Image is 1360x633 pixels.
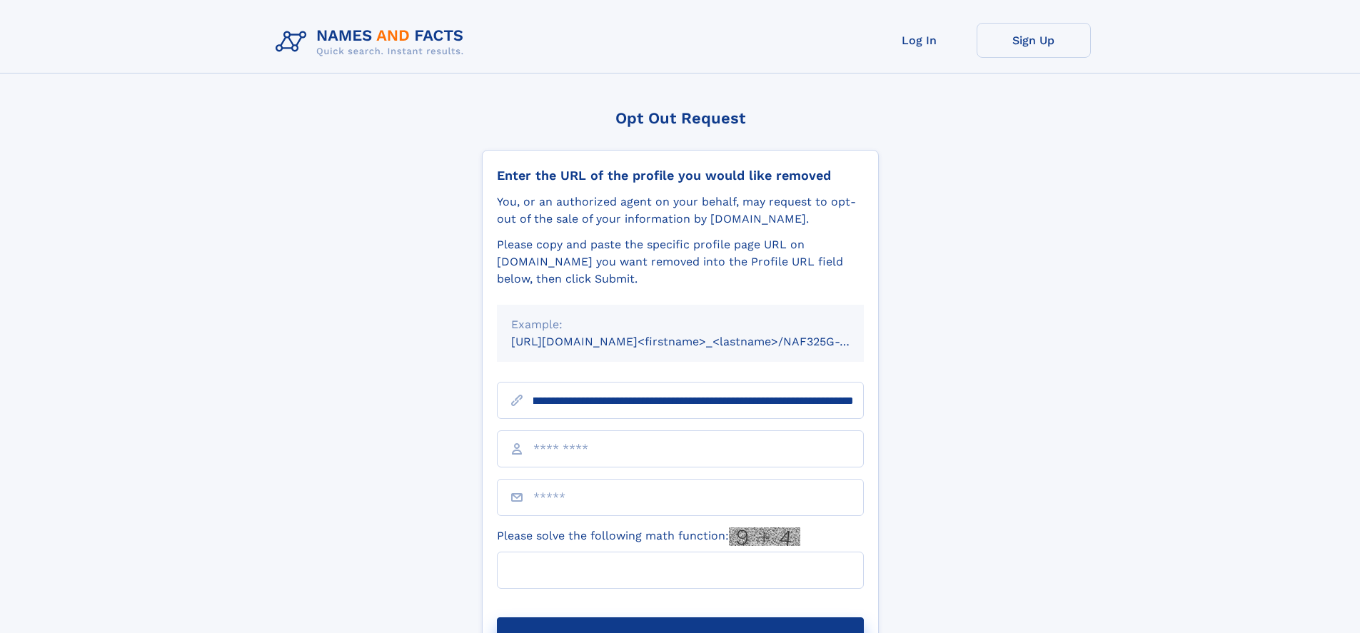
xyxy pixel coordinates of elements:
[270,23,475,61] img: Logo Names and Facts
[511,316,850,333] div: Example:
[497,527,800,546] label: Please solve the following math function:
[511,335,891,348] small: [URL][DOMAIN_NAME]<firstname>_<lastname>/NAF325G-xxxxxxxx
[497,193,864,228] div: You, or an authorized agent on your behalf, may request to opt-out of the sale of your informatio...
[497,236,864,288] div: Please copy and paste the specific profile page URL on [DOMAIN_NAME] you want removed into the Pr...
[862,23,977,58] a: Log In
[497,168,864,183] div: Enter the URL of the profile you would like removed
[977,23,1091,58] a: Sign Up
[482,109,879,127] div: Opt Out Request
